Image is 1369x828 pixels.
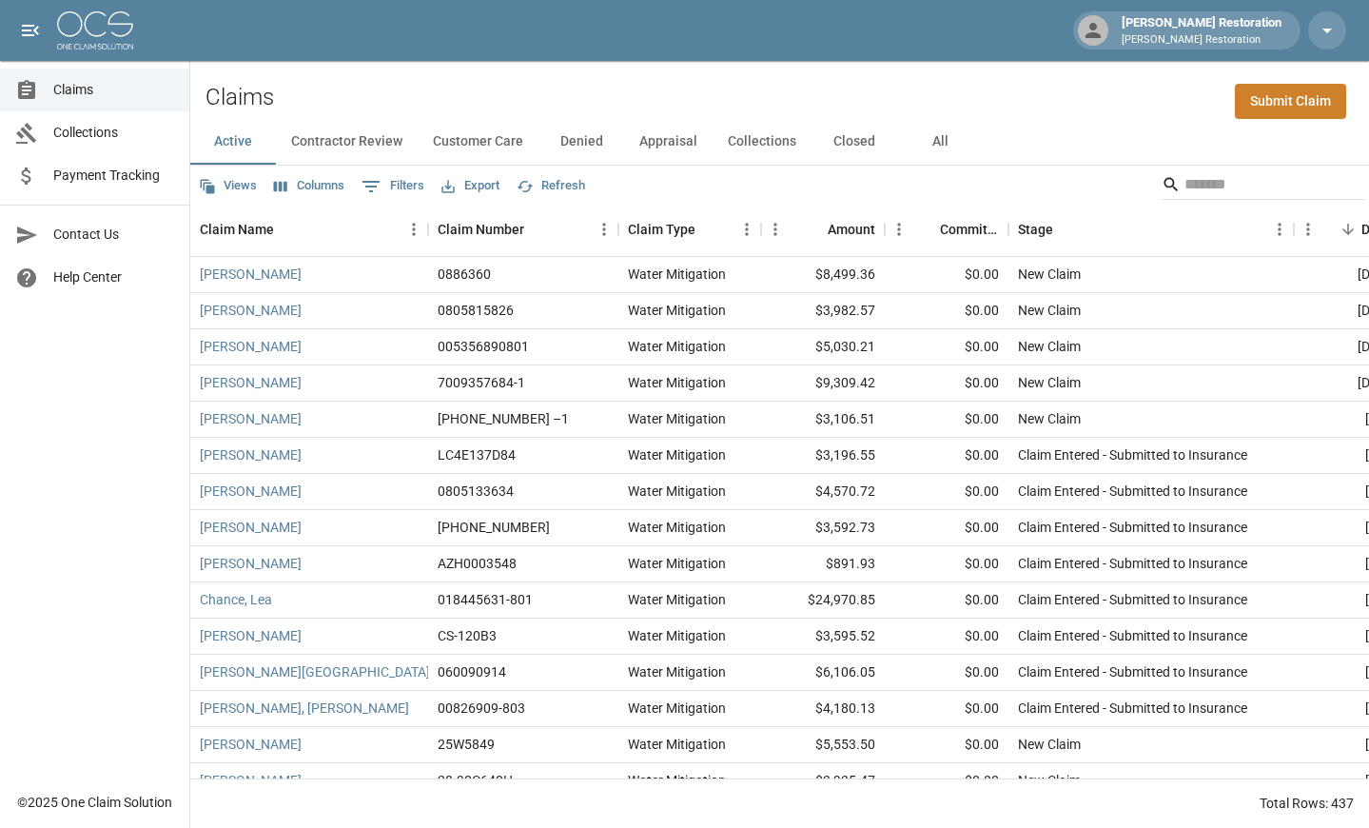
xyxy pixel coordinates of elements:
[200,626,302,645] a: [PERSON_NAME]
[733,215,761,244] button: Menu
[828,203,875,256] div: Amount
[438,699,525,718] div: 00826909-803
[1018,265,1081,284] div: New Claim
[1235,84,1346,119] a: Submit Claim
[1294,215,1322,244] button: Menu
[53,80,174,100] span: Claims
[200,771,302,790] a: [PERSON_NAME]
[1018,482,1247,501] div: Claim Entered - Submitted to Insurance
[274,216,301,243] button: Sort
[1122,32,1281,49] p: [PERSON_NAME] Restoration
[438,482,514,501] div: 0805133634
[761,365,885,402] div: $9,309.42
[438,662,506,681] div: 060090914
[885,474,1008,510] div: $0.00
[885,763,1008,799] div: $0.00
[628,301,726,320] div: Water Mitigation
[437,171,504,201] button: Export
[1018,337,1081,356] div: New Claim
[1018,301,1081,320] div: New Claim
[812,119,897,165] button: Closed
[438,409,569,428] div: 503-830-4023 –1
[761,727,885,763] div: $5,553.50
[628,373,726,392] div: Water Mitigation
[761,510,885,546] div: $3,592.73
[618,203,761,256] div: Claim Type
[418,119,538,165] button: Customer Care
[438,626,497,645] div: CS-120B3
[628,771,726,790] div: Water Mitigation
[885,691,1008,727] div: $0.00
[885,655,1008,691] div: $0.00
[200,373,302,392] a: [PERSON_NAME]
[438,518,550,537] div: 300-0576939-2025
[438,301,514,320] div: 0805815826
[885,582,1008,619] div: $0.00
[57,11,133,49] img: ocs-logo-white-transparent.png
[190,119,276,165] button: Active
[761,546,885,582] div: $891.93
[200,662,430,681] a: [PERSON_NAME][GEOGRAPHIC_DATA]
[761,619,885,655] div: $3,595.52
[885,329,1008,365] div: $0.00
[624,119,713,165] button: Appraisal
[628,662,726,681] div: Water Mitigation
[628,445,726,464] div: Water Mitigation
[1335,216,1361,243] button: Sort
[1018,409,1081,428] div: New Claim
[761,203,885,256] div: Amount
[512,171,590,201] button: Refresh
[761,402,885,438] div: $3,106.51
[200,735,302,754] a: [PERSON_NAME]
[628,518,726,537] div: Water Mitigation
[53,267,174,287] span: Help Center
[885,619,1008,655] div: $0.00
[885,203,1008,256] div: Committed Amount
[200,518,302,537] a: [PERSON_NAME]
[200,445,302,464] a: [PERSON_NAME]
[885,293,1008,329] div: $0.00
[628,590,726,609] div: Water Mitigation
[761,257,885,293] div: $8,499.36
[17,793,172,812] div: © 2025 One Claim Solution
[1018,445,1247,464] div: Claim Entered - Submitted to Insurance
[885,365,1008,402] div: $0.00
[53,166,174,186] span: Payment Tracking
[1162,169,1365,204] div: Search
[200,554,302,573] a: [PERSON_NAME]
[628,626,726,645] div: Water Mitigation
[761,691,885,727] div: $4,180.13
[628,699,726,718] div: Water Mitigation
[1018,699,1247,718] div: Claim Entered - Submitted to Insurance
[538,119,624,165] button: Denied
[1018,554,1247,573] div: Claim Entered - Submitted to Insurance
[438,203,524,256] div: Claim Number
[200,409,302,428] a: [PERSON_NAME]
[1018,590,1247,609] div: Claim Entered - Submitted to Insurance
[438,445,516,464] div: LC4E137D84
[913,216,940,243] button: Sort
[1053,216,1080,243] button: Sort
[53,123,174,143] span: Collections
[801,216,828,243] button: Sort
[628,482,726,501] div: Water Mitigation
[628,409,726,428] div: Water Mitigation
[190,203,428,256] div: Claim Name
[761,582,885,619] div: $24,970.85
[276,119,418,165] button: Contractor Review
[200,590,272,609] a: Chance, Lea
[897,119,983,165] button: All
[190,119,1369,165] div: dynamic tabs
[713,119,812,165] button: Collections
[194,171,262,201] button: Views
[200,337,302,356] a: [PERSON_NAME]
[428,203,618,256] div: Claim Number
[761,655,885,691] div: $6,106.05
[200,301,302,320] a: [PERSON_NAME]
[1018,373,1081,392] div: New Claim
[53,225,174,245] span: Contact Us
[357,171,429,202] button: Show filters
[438,771,513,790] div: 28-90C640H
[761,474,885,510] div: $4,570.72
[628,337,726,356] div: Water Mitigation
